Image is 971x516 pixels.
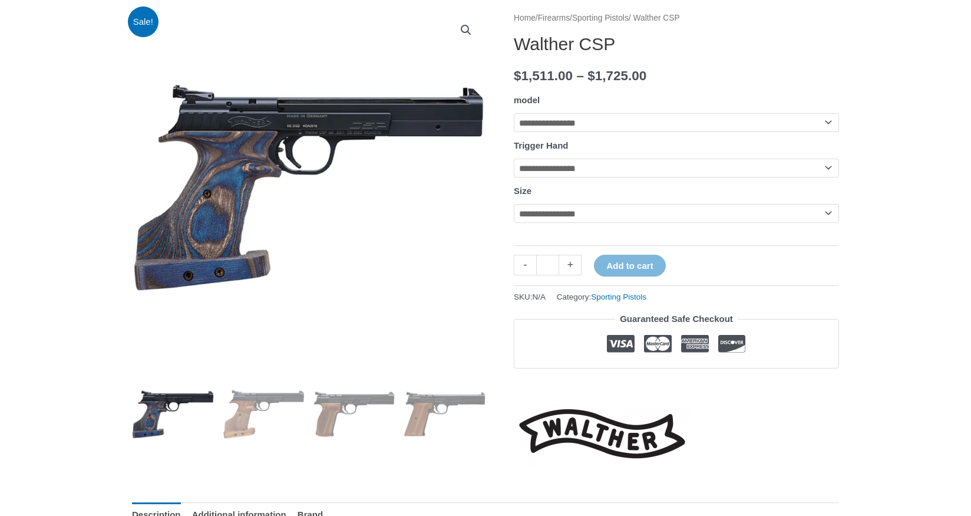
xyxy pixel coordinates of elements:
img: Walther CSP - Image 2 [223,373,305,455]
img: Walther CSP - Image 4 [404,373,485,455]
span: SKU: [514,290,546,304]
bdi: 1,511.00 [514,68,573,83]
span: Category: [557,290,646,304]
iframe: Customer reviews powered by Trustpilot [514,377,839,392]
span: – [576,68,584,83]
label: Trigger Hand [514,140,569,150]
span: Sale! [128,6,159,38]
img: Walther CSP - Image 3 [313,373,395,455]
a: Sporting Pistols [572,14,629,22]
a: Firearms [538,14,570,22]
span: $ [587,68,595,83]
label: Size [514,186,531,196]
span: N/A [533,292,546,301]
a: View full-screen image gallery [455,19,477,41]
button: Add to cart [594,255,665,277]
a: Sporting Pistols [591,292,646,301]
bdi: 1,725.00 [587,68,646,83]
nav: Breadcrumb [514,11,839,26]
label: model [514,95,540,105]
img: Walther CSP [132,373,214,455]
input: Product quantity [536,255,559,275]
a: Home [514,14,536,22]
span: $ [514,68,521,83]
a: + [559,255,582,275]
h1: Walther CSP [514,34,839,55]
a: - [514,255,536,275]
legend: Guaranteed Safe Checkout [615,311,738,327]
a: Walther [514,400,691,467]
